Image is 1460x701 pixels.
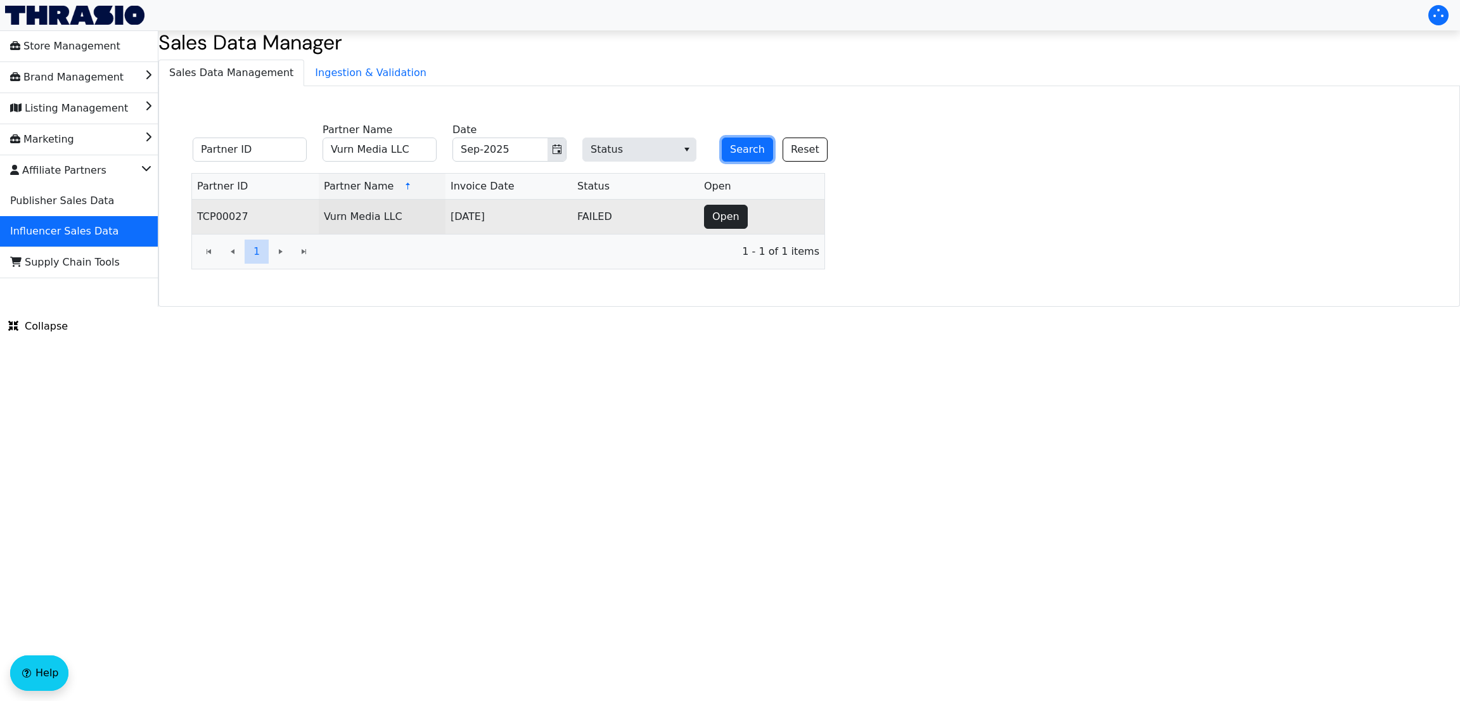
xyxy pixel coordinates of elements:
[10,655,68,691] button: Help floatingactionbutton
[10,67,124,87] span: Brand Management
[453,138,532,161] input: Sep-2025
[582,138,696,162] span: Status
[10,129,74,150] span: Marketing
[158,30,1460,55] h2: Sales Data Manager
[5,6,144,25] img: Thrasio Logo
[704,205,748,229] button: Open
[704,179,731,194] span: Open
[677,138,696,161] button: select
[159,60,304,86] span: Sales Data Management
[452,122,477,138] label: Date
[323,122,392,138] label: Partner Name
[197,179,248,194] span: Partner ID
[253,244,260,259] span: 1
[326,244,819,259] span: 1 - 1 of 1 items
[451,179,515,194] span: Invoice Date
[10,36,120,56] span: Store Management
[572,200,699,234] td: FAILED
[445,200,572,234] td: [DATE]
[319,200,445,234] td: Vurn Media LLC
[10,98,128,119] span: Listing Management
[10,191,114,211] span: Publisher Sales Data
[192,234,824,269] div: Page 1 of 1
[783,138,828,162] button: Reset
[192,200,319,234] td: TCP00027
[722,138,773,162] button: Search
[577,179,610,194] span: Status
[324,179,394,194] span: Partner Name
[305,60,437,86] span: Ingestion & Validation
[712,209,740,224] span: Open
[10,252,120,273] span: Supply Chain Tools
[35,666,58,681] span: Help
[10,221,118,241] span: Influencer Sales Data
[547,138,566,161] button: Toggle calendar
[245,240,269,264] button: Page 1
[8,319,68,334] span: Collapse
[10,160,106,181] span: Affiliate Partners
